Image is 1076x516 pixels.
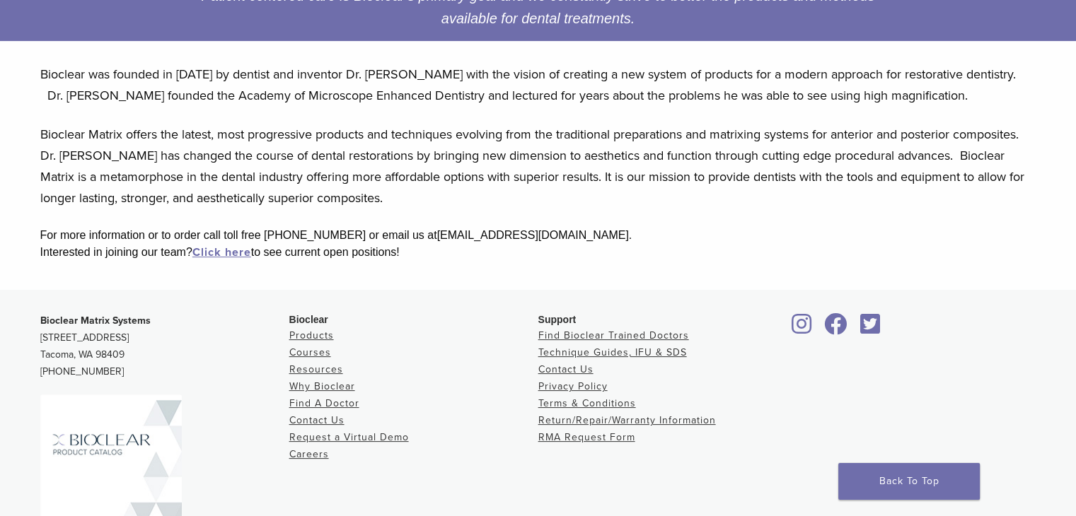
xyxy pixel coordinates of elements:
a: Back To Top [838,463,980,500]
a: Bioclear [787,322,817,336]
a: Terms & Conditions [538,397,636,409]
a: Click here [192,245,251,259]
a: Why Bioclear [289,380,355,392]
a: Privacy Policy [538,380,608,392]
a: Bioclear [855,322,885,336]
a: Courses [289,346,331,358]
a: Products [289,329,334,341]
a: Request a Virtual Demo [289,431,409,443]
span: Bioclear [289,314,328,325]
div: Interested in joining our team? to see current open positions! [40,244,1036,261]
a: Find Bioclear Trained Doctors [538,329,689,341]
span: Support [538,314,577,325]
a: Resources [289,363,343,375]
a: Contact Us [538,363,594,375]
div: For more information or to order call toll free [PHONE_NUMBER] or email us at [EMAIL_ADDRESS][DOM... [40,227,1036,244]
a: Find A Doctor [289,397,359,409]
a: Bioclear [820,322,852,336]
p: Bioclear was founded in [DATE] by dentist and inventor Dr. [PERSON_NAME] with the vision of creat... [40,64,1036,106]
a: Return/Repair/Warranty Information [538,414,716,426]
strong: Bioclear Matrix Systems [40,315,151,327]
p: [STREET_ADDRESS] Tacoma, WA 98409 [PHONE_NUMBER] [40,312,289,380]
a: Technique Guides, IFU & SDS [538,346,687,358]
p: Bioclear Matrix offers the latest, most progressive products and techniques evolving from the tra... [40,124,1036,209]
a: Contact Us [289,414,345,426]
a: Careers [289,448,329,460]
a: RMA Request Form [538,431,635,443]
